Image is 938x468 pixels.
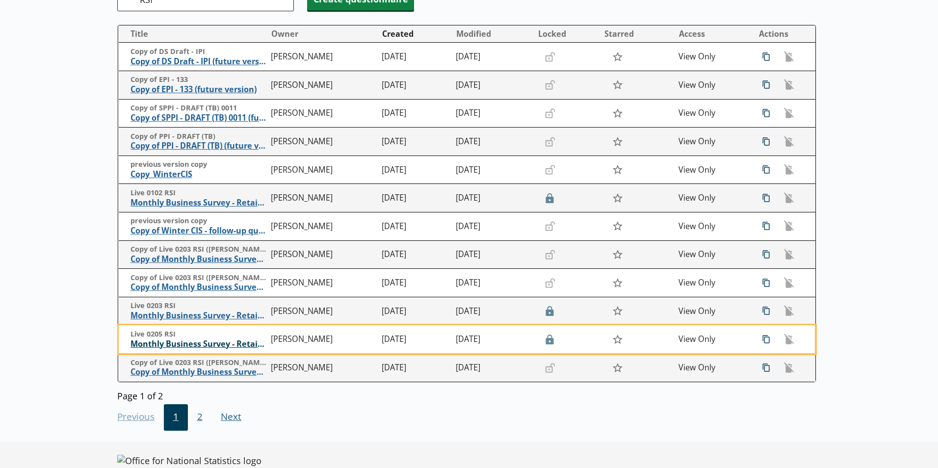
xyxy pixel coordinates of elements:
[130,226,266,236] span: Copy of Winter CIS - follow-up questionnaire
[452,99,533,128] td: [DATE]
[452,156,533,184] td: [DATE]
[378,71,452,100] td: [DATE]
[534,26,599,42] button: Locked
[452,212,533,241] td: [DATE]
[378,99,452,128] td: [DATE]
[123,26,266,42] button: Title
[378,184,452,212] td: [DATE]
[674,184,748,212] td: View Only
[117,387,816,401] div: Page 1 of 2
[607,160,628,179] button: Star
[674,269,748,297] td: View Only
[267,269,378,297] td: [PERSON_NAME]
[674,297,748,325] td: View Only
[378,297,452,325] td: [DATE]
[452,354,533,382] td: [DATE]
[267,99,378,128] td: [PERSON_NAME]
[130,113,266,123] span: Copy of SPPI - DRAFT (TB) 0011 (future version)
[378,43,452,71] td: [DATE]
[267,128,378,156] td: [PERSON_NAME]
[607,330,628,349] button: Star
[607,48,628,66] button: Star
[749,26,815,43] th: Actions
[130,282,266,292] span: Copy of Monthly Business Survey - Retail Sales Index ([PERSON_NAME] up 1)
[452,26,533,42] button: Modified
[674,156,748,184] td: View Only
[378,354,452,382] td: [DATE]
[607,273,628,292] button: Star
[130,132,266,141] span: Copy of PPI - DRAFT (TB)
[607,76,628,94] button: Star
[378,240,452,269] td: [DATE]
[607,217,628,235] button: Star
[188,404,212,431] button: 2
[674,128,748,156] td: View Only
[267,71,378,100] td: [PERSON_NAME]
[267,184,378,212] td: [PERSON_NAME]
[452,71,533,100] td: [DATE]
[378,26,451,42] button: Created
[674,212,748,241] td: View Only
[452,297,533,325] td: [DATE]
[117,455,261,467] img: Office for National Statistics logo
[674,43,748,71] td: View Only
[130,330,266,339] span: Live 0205 RSI
[600,26,674,42] button: Starred
[452,325,533,354] td: [DATE]
[674,325,748,354] td: View Only
[607,245,628,264] button: Star
[267,212,378,241] td: [PERSON_NAME]
[452,184,533,212] td: [DATE]
[267,354,378,382] td: [PERSON_NAME]
[607,104,628,123] button: Star
[130,75,266,84] span: Copy of EPI - 133
[267,26,378,42] button: Owner
[130,358,266,367] span: Copy of Live 0203 RSI ([PERSON_NAME] up 3)
[267,43,378,71] td: [PERSON_NAME]
[130,198,266,208] span: Monthly Business Survey - Retail Sales Index
[130,56,266,67] span: Copy of DS Draft - IPI (future version)
[211,404,251,431] button: Next
[130,339,266,349] span: Monthly Business Survey - Retail Sales Index
[130,84,266,95] span: Copy of EPI - 133 (future version)
[674,240,748,269] td: View Only
[130,301,266,311] span: Live 0203 RSI
[674,99,748,128] td: View Only
[130,169,266,180] span: Copy_WinterCIS
[452,269,533,297] td: [DATE]
[130,188,266,198] span: Live 0102 RSI
[452,240,533,269] td: [DATE]
[130,47,266,56] span: Copy of DS Draft - IPI
[130,245,266,254] span: Copy of Live 0203 RSI ([PERSON_NAME] up 2)
[607,189,628,208] button: Star
[130,216,266,226] span: previous version copy
[130,254,266,264] span: Copy of Monthly Business Survey - Retail Sales Index ([PERSON_NAME] up 2)
[378,156,452,184] td: [DATE]
[378,269,452,297] td: [DATE]
[607,132,628,151] button: Star
[130,311,266,321] span: Monthly Business Survey - Retail Sales Index
[378,325,452,354] td: [DATE]
[675,26,748,42] button: Access
[378,128,452,156] td: [DATE]
[130,273,266,283] span: Copy of Live 0203 RSI ([PERSON_NAME] up 1)
[452,43,533,71] td: [DATE]
[267,156,378,184] td: [PERSON_NAME]
[674,71,748,100] td: View Only
[378,212,452,241] td: [DATE]
[607,358,628,377] button: Star
[130,104,266,113] span: Copy of SPPI - DRAFT (TB) 0011
[267,297,378,325] td: [PERSON_NAME]
[452,128,533,156] td: [DATE]
[674,354,748,382] td: View Only
[267,240,378,269] td: [PERSON_NAME]
[130,141,266,151] span: Copy of PPI - DRAFT (TB) (future version)
[607,302,628,320] button: Star
[130,367,266,377] span: Copy of Monthly Business Survey - Retail Sales Index ([PERSON_NAME] up 3)
[130,160,266,169] span: previous version copy
[267,325,378,354] td: [PERSON_NAME]
[164,404,188,431] button: 1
